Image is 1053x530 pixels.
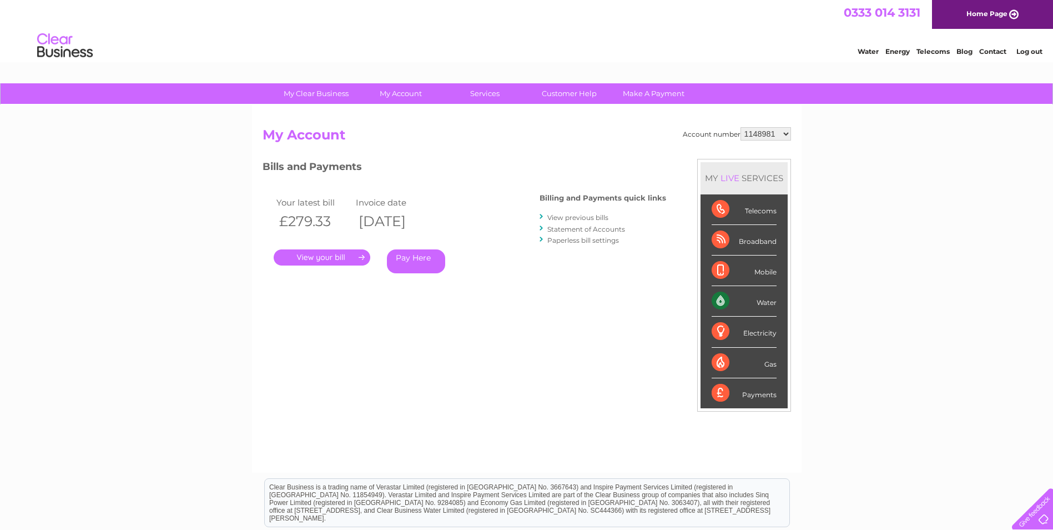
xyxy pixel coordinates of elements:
[274,210,354,233] th: £279.33
[439,83,531,104] a: Services
[1016,47,1042,56] a: Log out
[979,47,1006,56] a: Contact
[547,213,608,222] a: View previous bills
[956,47,973,56] a: Blog
[916,47,950,56] a: Telecoms
[712,317,777,347] div: Electricity
[355,83,446,104] a: My Account
[523,83,615,104] a: Customer Help
[608,83,699,104] a: Make A Payment
[547,236,619,244] a: Paperless bill settings
[265,6,789,54] div: Clear Business is a trading name of Verastar Limited (registered in [GEOGRAPHIC_DATA] No. 3667643...
[844,6,920,19] a: 0333 014 3131
[701,162,788,194] div: MY SERVICES
[712,348,777,378] div: Gas
[540,194,666,202] h4: Billing and Payments quick links
[712,256,777,286] div: Mobile
[712,225,777,256] div: Broadband
[712,378,777,408] div: Payments
[683,127,791,141] div: Account number
[270,83,362,104] a: My Clear Business
[274,195,354,210] td: Your latest bill
[547,225,625,233] a: Statement of Accounts
[263,127,791,148] h2: My Account
[274,249,370,266] a: .
[712,194,777,225] div: Telecoms
[712,286,777,317] div: Water
[387,249,445,273] a: Pay Here
[353,210,433,233] th: [DATE]
[263,159,666,178] h3: Bills and Payments
[353,195,433,210] td: Invoice date
[885,47,910,56] a: Energy
[858,47,879,56] a: Water
[718,173,742,183] div: LIVE
[37,29,93,63] img: logo.png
